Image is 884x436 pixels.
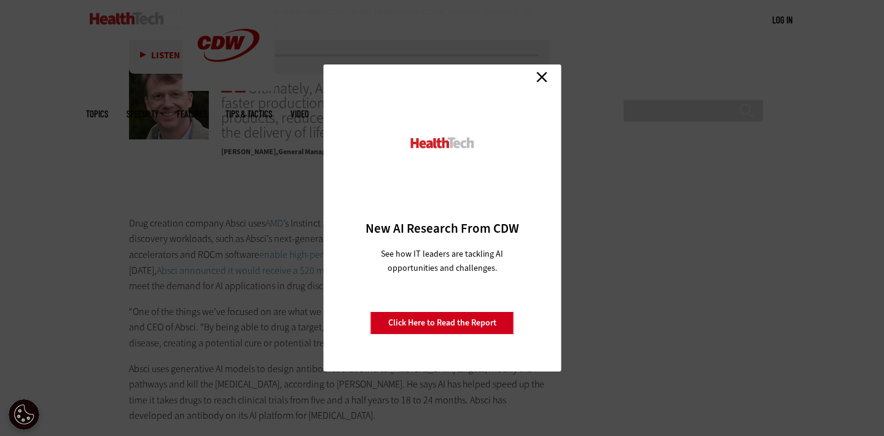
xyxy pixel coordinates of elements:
p: See how IT leaders are tackling AI opportunities and challenges. [366,247,518,275]
button: Open Preferences [9,399,39,430]
div: Cookie Settings [9,399,39,430]
a: Click Here to Read the Report [370,311,514,335]
img: HealthTech_0.png [409,136,475,149]
a: Close [533,68,551,86]
h3: New AI Research From CDW [345,220,539,237]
